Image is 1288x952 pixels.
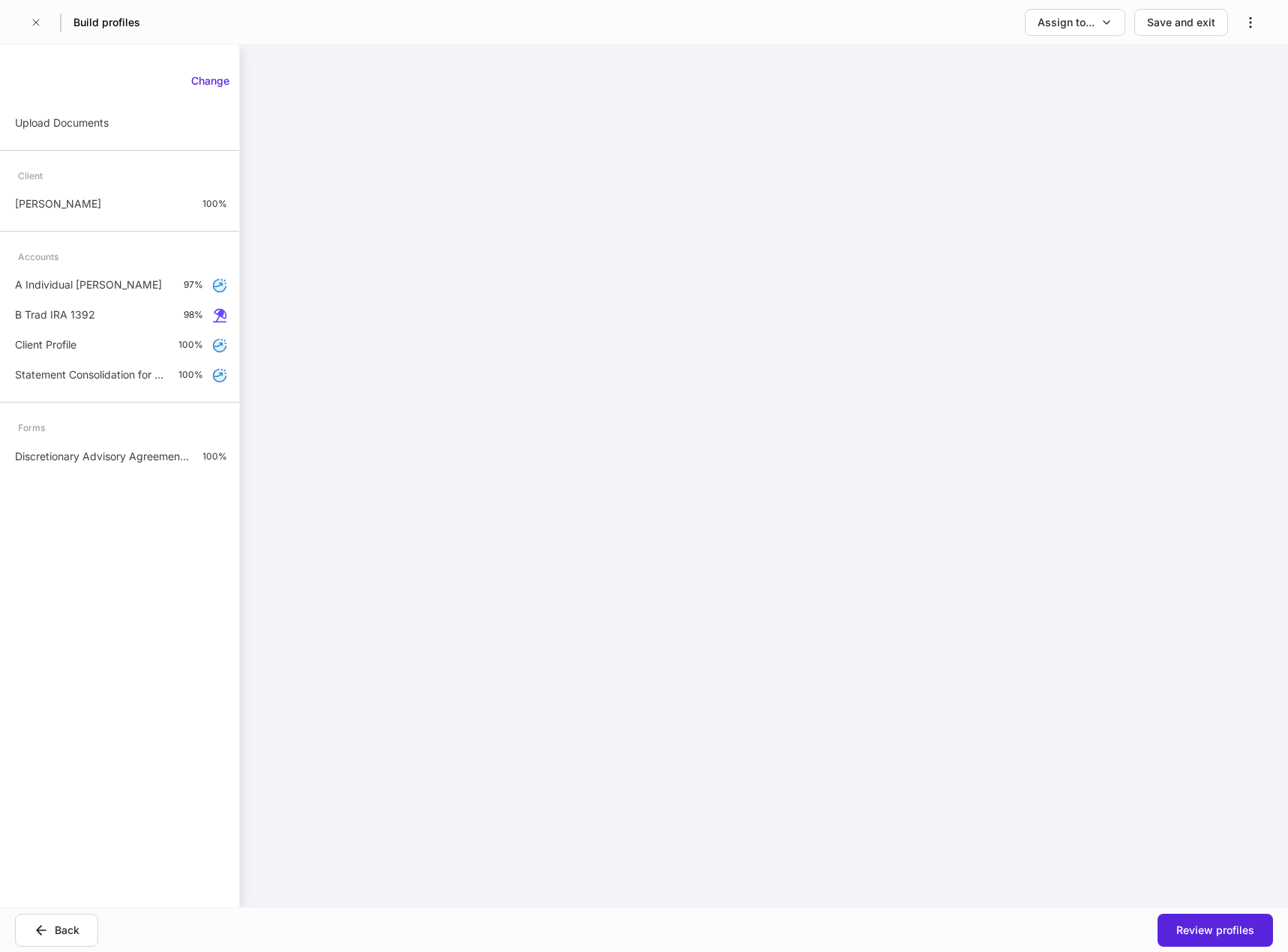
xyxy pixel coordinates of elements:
button: Review profiles [1158,914,1273,947]
p: A Individual [PERSON_NAME] [15,277,162,292]
p: Upload Documents [15,115,109,130]
div: Forms [18,415,45,441]
button: Back [15,914,98,947]
div: Save and exit [1147,15,1215,30]
p: Discretionary Advisory Agreement: Client Wrap Fee [15,449,190,464]
p: 100% [178,369,203,381]
div: Change [191,73,229,88]
p: 100% [202,451,227,463]
button: Change [181,69,239,93]
p: 100% [202,198,227,210]
p: [PERSON_NAME] [15,196,101,211]
p: 100% [178,339,203,351]
p: 98% [184,309,203,321]
div: Review profiles [1176,923,1254,938]
p: Statement Consolidation for Households [15,367,166,382]
h5: Build profiles [73,15,140,30]
button: Save and exit [1134,9,1228,36]
div: Back [55,923,79,938]
button: Assign to... [1025,9,1125,36]
div: Client [18,163,43,189]
div: Accounts [18,244,58,270]
p: B Trad IRA 1392 [15,307,95,322]
p: Client Profile [15,337,76,352]
p: 97% [184,279,203,291]
div: Assign to... [1038,15,1095,30]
